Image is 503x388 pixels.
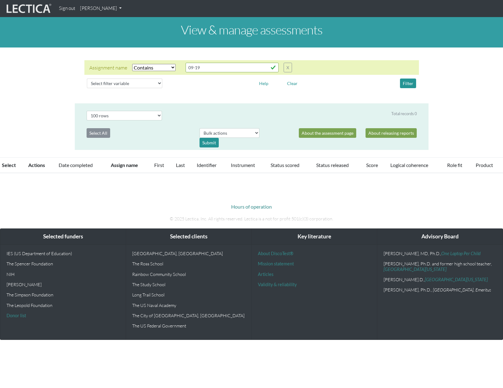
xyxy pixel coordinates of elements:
[258,251,293,256] a: About DiscoTest®
[271,162,299,168] a: Status scored
[284,63,292,72] button: X
[200,138,219,147] div: Submit
[132,261,245,266] p: The Ross School
[258,272,273,277] a: Articles
[384,251,496,256] p: [PERSON_NAME], MD, Ph.D.,
[366,128,417,138] a: About releasing reports
[197,162,217,168] a: Identifier
[7,251,119,256] p: IES (US Department of Education)
[176,162,185,168] a: Last
[79,215,424,222] p: © 2025 Lectica, Inc. All rights reserved. Lectica is a not for profit 501(c)(3) corporation.
[391,111,417,117] div: Total records 0
[258,282,297,287] a: Validity & reliability
[258,261,294,266] a: Mission statement
[154,162,164,168] a: First
[377,229,503,245] div: Advisory Board
[132,303,245,308] p: The US Naval Academy
[7,313,26,318] a: Donor list
[25,158,55,173] th: Actions
[252,229,377,245] div: Key literature
[132,313,245,318] p: The City of [GEOGRAPHIC_DATA], [GEOGRAPHIC_DATA]
[441,251,481,256] a: One Laptop Per Child
[384,277,496,282] p: [PERSON_NAME].D.,
[7,292,119,297] p: The Simpson Foundation
[447,162,462,168] a: Role fit
[390,162,428,168] a: Logical coherence
[366,162,378,168] a: Score
[56,2,78,15] a: Sign out
[59,162,93,168] a: Date completed
[256,80,271,86] a: Help
[132,282,245,287] p: The Study School
[89,64,127,71] div: Assignment name
[5,3,52,15] img: lecticalive
[126,229,251,245] div: Selected clients
[299,128,356,138] a: About the assessment page
[476,162,493,168] a: Product
[400,79,416,88] button: Filter
[284,79,300,88] button: Clear
[7,282,119,287] p: [PERSON_NAME]
[132,292,245,297] p: Long Trail School
[132,251,245,256] p: [GEOGRAPHIC_DATA], [GEOGRAPHIC_DATA]
[7,261,119,266] p: The Spencer Foundation
[384,287,496,292] p: [PERSON_NAME], Ph.D.
[78,2,124,15] a: [PERSON_NAME]
[231,162,255,168] a: Instrument
[384,261,496,272] p: [PERSON_NAME], Ph.D. and former high school teacher,
[7,272,119,277] p: NIH
[0,229,126,245] div: Selected funders
[132,272,245,277] p: Rainbow Community School
[384,267,447,272] a: [GEOGRAPHIC_DATA][US_STATE]
[107,158,150,173] th: Assign name
[316,162,349,168] a: Status released
[425,277,488,282] a: [GEOGRAPHIC_DATA][US_STATE]
[231,204,272,210] a: Hours of operation
[7,303,119,308] p: The Leopold Foundation
[256,79,271,88] button: Help
[87,128,110,138] button: Select All
[132,323,245,328] p: The US Federal Government
[431,287,491,292] em: , [GEOGRAPHIC_DATA], Emeritus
